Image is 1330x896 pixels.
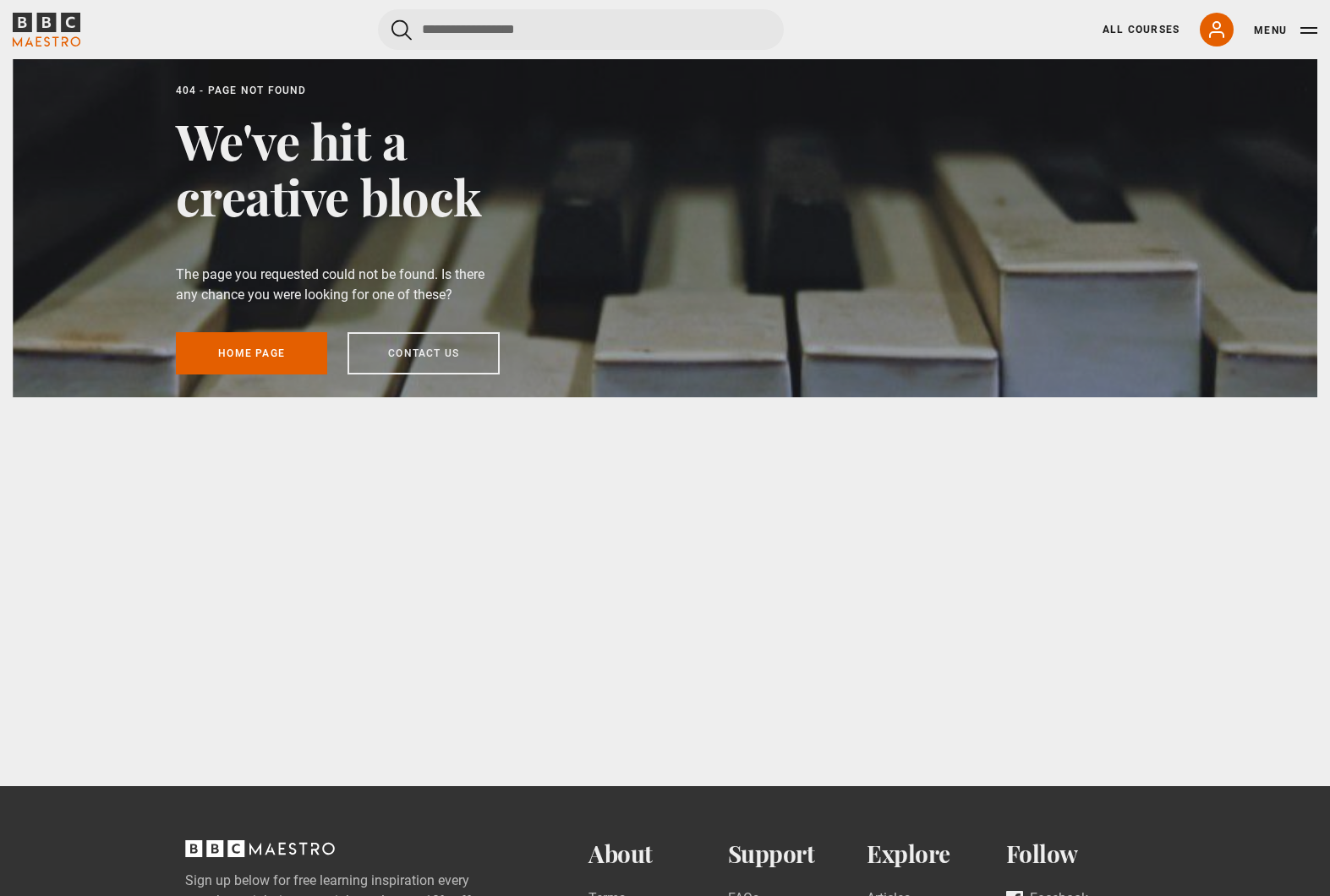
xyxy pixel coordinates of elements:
a: Contact us [348,332,500,374]
svg: BBC Maestro, back to top [185,840,335,857]
h2: Explore [867,840,1006,868]
h2: Follow [1006,840,1146,868]
svg: BBC Maestro [13,13,80,46]
h2: About [588,840,728,868]
p: The page you requested could not be found. Is there any chance you were looking for one of these? [176,265,500,305]
h2: Support [728,840,868,868]
a: BBC Maestro, back to top [185,846,335,862]
button: Submit the search query [391,19,412,41]
button: Toggle navigation [1254,22,1317,39]
a: Home page [176,332,328,374]
div: 404 - Page Not Found [176,82,500,99]
h1: We've hit a creative block [176,112,500,224]
a: All Courses [1103,22,1179,37]
input: Search [378,9,784,50]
